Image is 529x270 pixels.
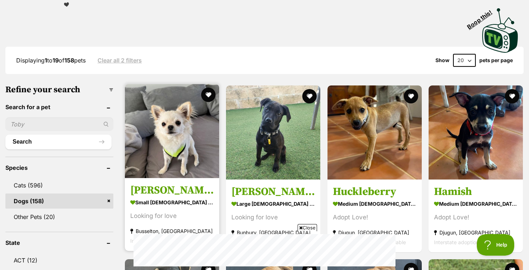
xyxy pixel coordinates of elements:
[5,135,112,149] button: Search
[5,178,113,193] a: Cats (596)
[130,226,214,236] strong: Busselton, [GEOGRAPHIC_DATA]
[482,8,518,53] img: PetRescue TV logo
[53,57,59,64] strong: 19
[231,228,315,237] strong: Bunbury, [GEOGRAPHIC_DATA]
[434,213,517,222] div: Adopt Love!
[45,57,47,64] strong: 1
[434,199,517,209] strong: medium [DEMOGRAPHIC_DATA] Dog
[231,185,315,199] h3: [PERSON_NAME]
[130,197,214,208] strong: small [DEMOGRAPHIC_DATA] Dog
[231,213,315,222] div: Looking for love
[226,180,320,252] a: [PERSON_NAME] large [DEMOGRAPHIC_DATA] Dog Looking for love Bunbury, [GEOGRAPHIC_DATA] Interstate...
[333,185,416,199] h3: Huckleberry
[434,228,517,237] strong: Djugun, [GEOGRAPHIC_DATA]
[435,57,449,63] span: Show
[201,88,216,102] button: favourite
[327,180,422,252] a: Huckleberry medium [DEMOGRAPHIC_DATA] Dog Adopt Love! Djugun, [GEOGRAPHIC_DATA] Interstate adopti...
[5,85,113,95] h3: Refine your search
[333,199,416,209] strong: medium [DEMOGRAPHIC_DATA] Dog
[5,164,113,171] header: Species
[5,104,113,110] header: Search for a pet
[434,185,517,199] h3: Hamish
[16,57,86,64] span: Displaying to of pets
[5,239,113,246] header: State
[64,57,74,64] strong: 158
[5,253,113,268] a: ACT (12)
[130,183,214,197] h3: [PERSON_NAME]
[477,234,515,256] iframe: Help Scout Beacon - Open
[482,2,518,54] a: Boop this!
[303,89,317,103] button: favourite
[327,85,422,180] img: Huckleberry - Mixed breed Dog
[404,89,418,103] button: favourite
[5,209,113,224] a: Other Pets (20)
[5,117,113,131] input: Toby
[429,85,523,180] img: Hamish - Mixed breed Dog
[98,57,142,64] a: Clear all 2 filters
[298,224,317,231] span: Close
[333,239,406,245] span: Interstate adoption unavailable
[429,180,523,252] a: Hamish medium [DEMOGRAPHIC_DATA] Dog Adopt Love! Djugun, [GEOGRAPHIC_DATA] Interstate adoption un...
[505,89,519,103] button: favourite
[466,4,499,30] span: Boop this!
[333,213,416,222] div: Adopt Love!
[434,239,507,245] span: Interstate adoption unavailable
[130,238,203,244] span: Interstate adoption unavailable
[226,85,320,180] img: Dimitri - Rottweiler x Mixed breed Dog
[125,178,219,251] a: [PERSON_NAME] small [DEMOGRAPHIC_DATA] Dog Looking for love Busselton, [GEOGRAPHIC_DATA] Intersta...
[130,211,214,221] div: Looking for love
[134,234,395,266] iframe: Advertisement
[125,84,219,178] img: Frankie - Chihuahua Dog
[231,199,315,209] strong: large [DEMOGRAPHIC_DATA] Dog
[479,57,513,63] label: pets per page
[333,228,416,237] strong: Djugun, [GEOGRAPHIC_DATA]
[5,194,113,209] a: Dogs (158)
